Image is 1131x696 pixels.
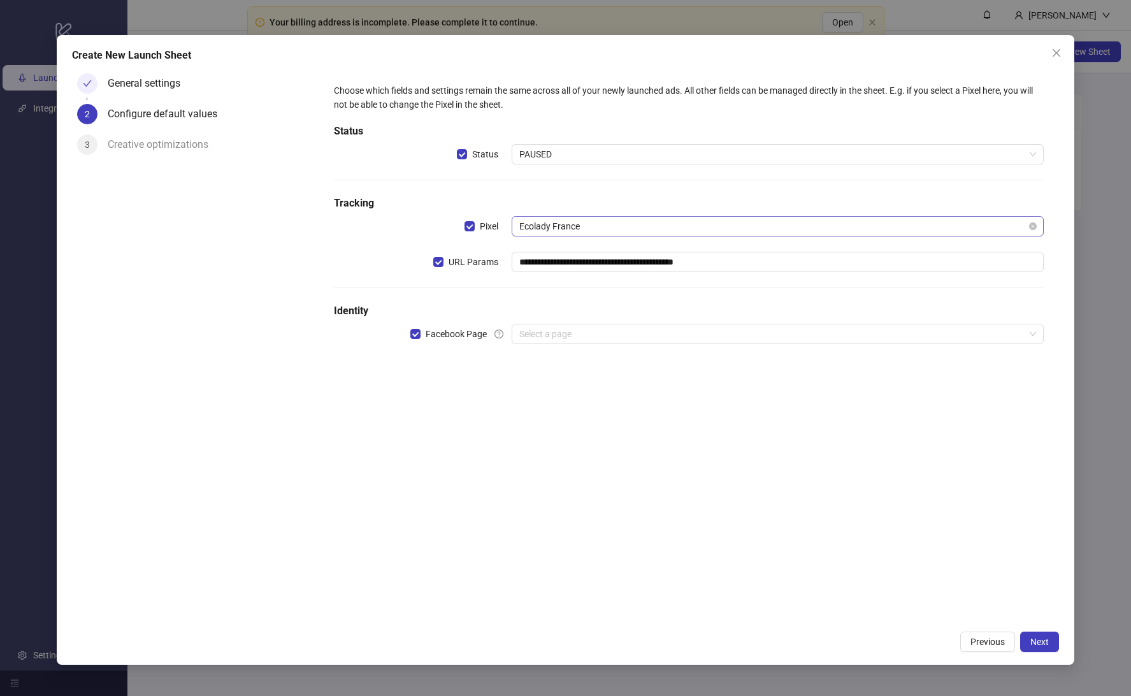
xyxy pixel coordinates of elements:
div: General settings [108,73,191,94]
button: Next [1020,632,1059,652]
span: PAUSED [519,145,1037,164]
span: close-circle [1029,222,1037,230]
div: Create New Launch Sheet [72,48,1060,63]
h5: Identity [334,303,1044,319]
span: Ecolady France [519,217,1037,236]
span: URL Params [443,255,503,269]
button: Close [1046,43,1067,63]
button: Previous [960,632,1015,652]
span: Previous [970,637,1005,647]
div: Choose which fields and settings remain the same across all of your newly launched ads. All other... [334,83,1044,112]
div: Creative optimizations [108,134,219,155]
span: Status [467,147,503,161]
span: 2 [85,109,90,119]
div: Configure default values [108,104,227,124]
span: 3 [85,140,90,150]
span: Pixel [475,219,503,233]
span: Facebook Page [421,327,492,341]
h5: Tracking [334,196,1044,211]
span: Next [1030,637,1049,647]
h5: Status [334,124,1044,139]
span: question-circle [494,330,503,338]
span: check [83,79,92,88]
span: close [1051,48,1062,58]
